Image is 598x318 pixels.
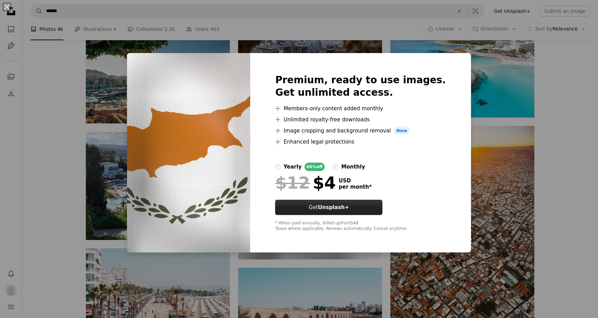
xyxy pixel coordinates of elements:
[338,178,372,184] span: USD
[341,163,365,171] div: monthly
[338,184,372,190] span: per month *
[275,138,446,146] li: Enhanced legal protections
[275,164,281,170] input: yearly66%off
[283,163,301,171] div: yearly
[275,74,446,99] h2: Premium, ready to use images. Get unlimited access.
[393,127,410,135] span: New
[333,164,338,170] input: monthly
[275,104,446,113] li: Members-only content added monthly
[275,115,446,124] li: Unlimited royalty-free downloads
[275,174,310,192] span: $12
[318,204,349,210] strong: Unsplash+
[275,200,382,215] a: GetUnsplash+
[275,174,336,192] div: $4
[275,221,446,232] div: * When paid annually, billed upfront $48 Taxes where applicable. Renews automatically. Cancel any...
[275,127,446,135] li: Image cropping and background removal
[305,163,325,171] div: 66% off
[127,53,250,253] img: premium_photo-1675865394176-26d7d0e67fdf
